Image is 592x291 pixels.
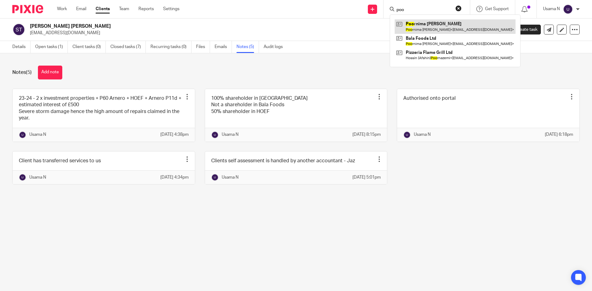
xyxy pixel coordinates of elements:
a: Files [196,41,210,53]
img: svg%3E [12,23,25,36]
a: Open tasks (1) [35,41,68,53]
a: Reports [138,6,154,12]
a: Closed tasks (7) [110,41,146,53]
p: Usama N [29,174,46,180]
a: Clients [96,6,110,12]
img: svg%3E [563,4,573,14]
input: Search [396,7,451,13]
h1: Notes [12,69,32,76]
a: Details [12,41,31,53]
a: Settings [163,6,179,12]
p: [DATE] 6:18pm [545,131,573,138]
p: [DATE] 8:15pm [352,131,381,138]
a: Create task [505,25,541,34]
img: svg%3E [211,174,219,181]
img: svg%3E [19,174,26,181]
a: Recurring tasks (0) [150,41,191,53]
span: (5) [26,70,32,75]
p: Usama N [543,6,560,12]
p: [DATE] 4:38pm [160,131,189,138]
a: Notes (5) [236,41,259,53]
p: Usama N [414,131,431,138]
button: Clear [455,5,462,11]
img: svg%3E [19,131,26,139]
a: Email [76,6,86,12]
img: svg%3E [211,131,219,139]
p: [DATE] 4:34pm [160,174,189,180]
p: Usama N [29,131,46,138]
a: Team [119,6,129,12]
p: [EMAIL_ADDRESS][DOMAIN_NAME] [30,30,496,36]
h2: [PERSON_NAME] [PERSON_NAME] [30,23,403,30]
a: Work [57,6,67,12]
img: Pixie [12,5,43,13]
span: Get Support [485,7,509,11]
a: Client tasks (0) [72,41,106,53]
p: [DATE] 5:01pm [352,174,381,180]
a: Audit logs [264,41,287,53]
p: Usama N [222,131,239,138]
a: Emails [215,41,232,53]
button: Add note [38,66,62,79]
p: Usama N [222,174,239,180]
img: svg%3E [403,131,411,139]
